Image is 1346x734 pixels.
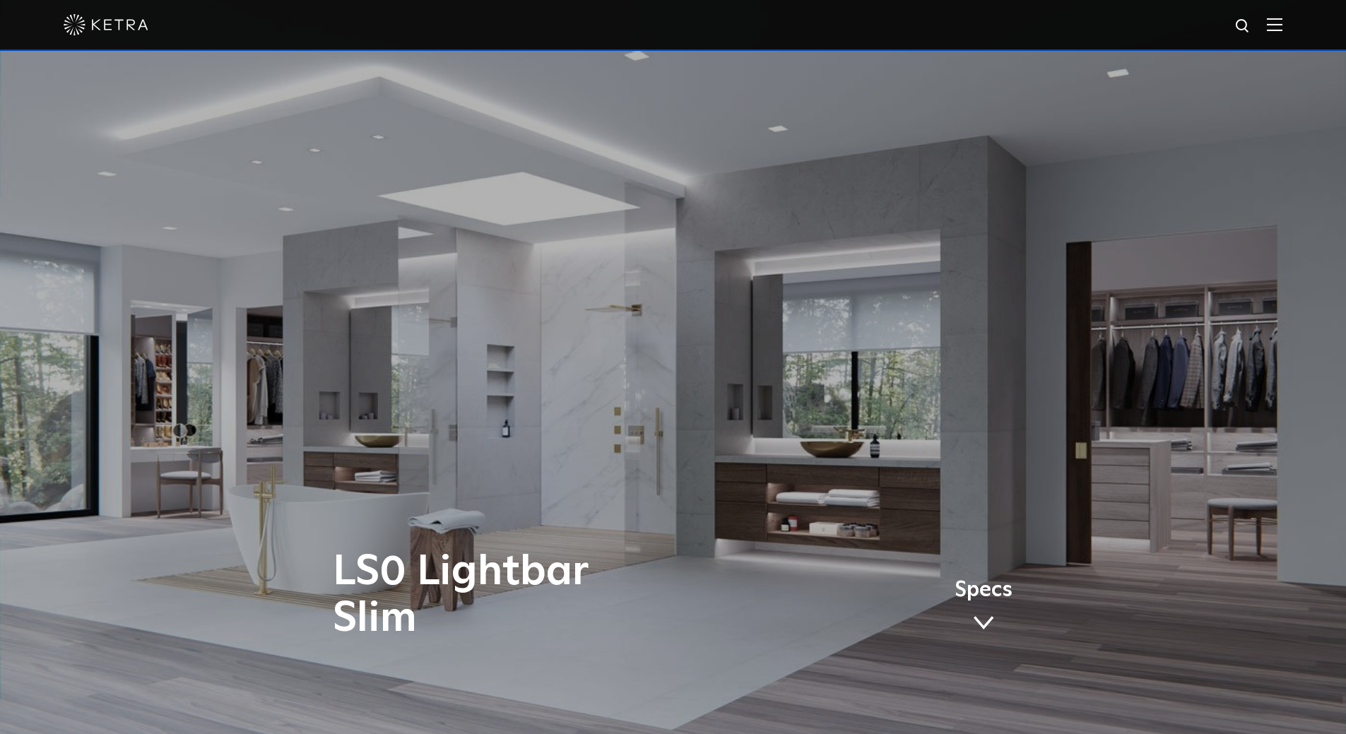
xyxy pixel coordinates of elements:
a: Specs [955,580,1013,635]
h1: LS0 Lightbar Slim [333,549,732,642]
img: Hamburger%20Nav.svg [1267,18,1282,31]
span: Specs [955,580,1013,600]
img: ketra-logo-2019-white [64,14,148,35]
img: search icon [1234,18,1252,35]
